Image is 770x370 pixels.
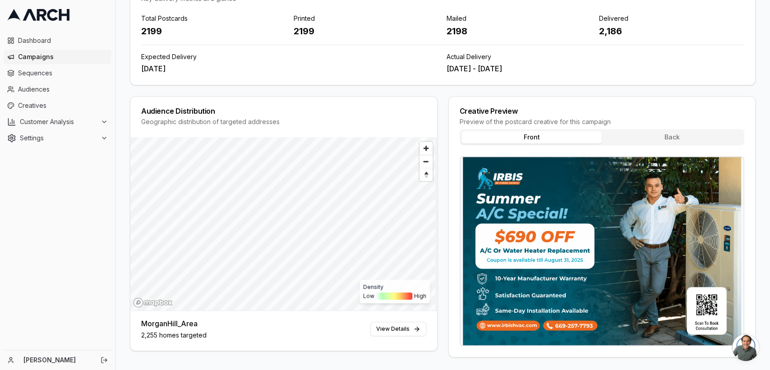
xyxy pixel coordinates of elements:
img: postcard Front (Default) (Copy) (Copy) (Copy) thumbnail [461,157,744,345]
button: Front [461,131,602,143]
div: Mailed [447,14,592,23]
div: [DATE] [141,63,439,74]
div: 2,255 homes targeted [141,331,207,340]
div: 2,186 [599,25,744,37]
a: Dashboard [4,33,111,48]
a: Campaigns [4,50,111,64]
div: Audience Distribution [141,107,426,115]
div: 2198 [447,25,592,37]
button: Zoom out [420,155,433,168]
span: Low [363,292,374,300]
button: Reset bearing to north [420,168,433,181]
div: Printed [294,14,439,23]
div: Total Postcards [141,14,286,23]
div: 2199 [294,25,439,37]
div: [DATE] - [DATE] [447,63,745,74]
div: 2199 [141,25,286,37]
a: View Details [370,322,426,336]
span: Audiences [18,85,108,94]
span: Customer Analysis [20,117,97,126]
span: Sequences [18,69,108,78]
span: Settings [20,134,97,143]
a: Sequences [4,66,111,80]
span: Campaigns [18,52,108,61]
button: Customer Analysis [4,115,111,129]
div: Open chat [732,334,759,361]
button: Settings [4,131,111,145]
div: Creative Preview [460,107,745,115]
span: High [414,292,426,300]
span: Reset bearing to north [418,169,433,180]
div: Delivered [599,14,744,23]
div: Density [363,283,426,291]
button: Log out [98,354,111,366]
a: Audiences [4,82,111,97]
a: [PERSON_NAME] [23,356,91,365]
div: Preview of the postcard creative for this campaign [460,117,745,126]
a: Mapbox homepage [133,297,173,308]
span: Creatives [18,101,108,110]
div: Actual Delivery [447,52,745,61]
a: Creatives [4,98,111,113]
div: Geographic distribution of targeted addresses [141,117,426,126]
button: Zoom in [420,142,433,155]
button: Back [602,131,742,143]
span: Dashboard [18,36,108,45]
div: Expected Delivery [141,52,439,61]
div: MorganHill_Area [141,318,207,329]
canvas: Map [130,137,435,310]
